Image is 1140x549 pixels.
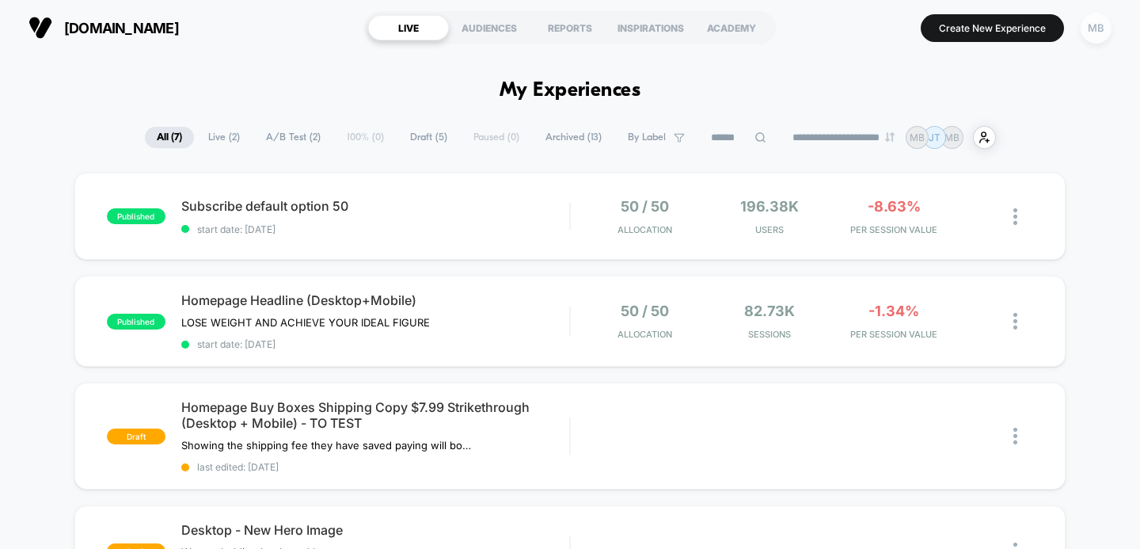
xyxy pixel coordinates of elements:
[181,198,570,214] span: Subscribe default option 50
[628,132,666,143] span: By Label
[181,439,475,452] span: Showing the shipping fee they have saved paying will boost RPS
[145,127,194,148] span: All ( 7 )
[885,132,895,142] img: end
[744,303,795,319] span: 82.73k
[181,522,570,538] span: Desktop - New Hero Image
[836,224,952,235] span: PER SESSION VALUE
[181,223,570,235] span: start date: [DATE]
[868,198,921,215] span: -8.63%
[921,14,1064,42] button: Create New Experience
[534,127,614,148] span: Archived ( 13 )
[1013,208,1017,225] img: close
[24,15,184,40] button: [DOMAIN_NAME]
[181,338,570,350] span: start date: [DATE]
[617,329,672,340] span: Allocation
[711,224,827,235] span: Users
[929,132,940,143] p: JT
[1076,12,1116,44] button: MB
[1013,428,1017,444] img: close
[28,16,52,40] img: Visually logo
[368,15,449,40] div: LIVE
[107,314,165,330] span: published
[181,399,570,431] span: Homepage Buy Boxes Shipping Copy $7.99 Strikethrough (Desktop + Mobile) - TO TEST
[868,303,919,319] span: -1.34%
[944,132,959,143] p: MB
[621,198,669,215] span: 50 / 50
[740,198,799,215] span: 196.38k
[610,15,691,40] div: INSPIRATIONS
[1081,13,1111,44] div: MB
[449,15,530,40] div: AUDIENCES
[398,127,459,148] span: Draft ( 5 )
[107,208,165,224] span: published
[181,316,430,329] span: LOSE WEIGHT AND ACHIEVE YOUR IDEAL FIGURE
[910,132,925,143] p: MB
[836,329,952,340] span: PER SESSION VALUE
[196,127,252,148] span: Live ( 2 )
[1013,313,1017,330] img: close
[64,20,179,36] span: [DOMAIN_NAME]
[500,79,641,102] h1: My Experiences
[617,224,672,235] span: Allocation
[530,15,610,40] div: REPORTS
[621,303,669,319] span: 50 / 50
[254,127,332,148] span: A/B Test ( 2 )
[107,429,165,444] span: draft
[181,461,570,473] span: last edited: [DATE]
[711,329,827,340] span: Sessions
[181,292,570,308] span: Homepage Headline (Desktop+Mobile)
[691,15,772,40] div: ACADEMY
